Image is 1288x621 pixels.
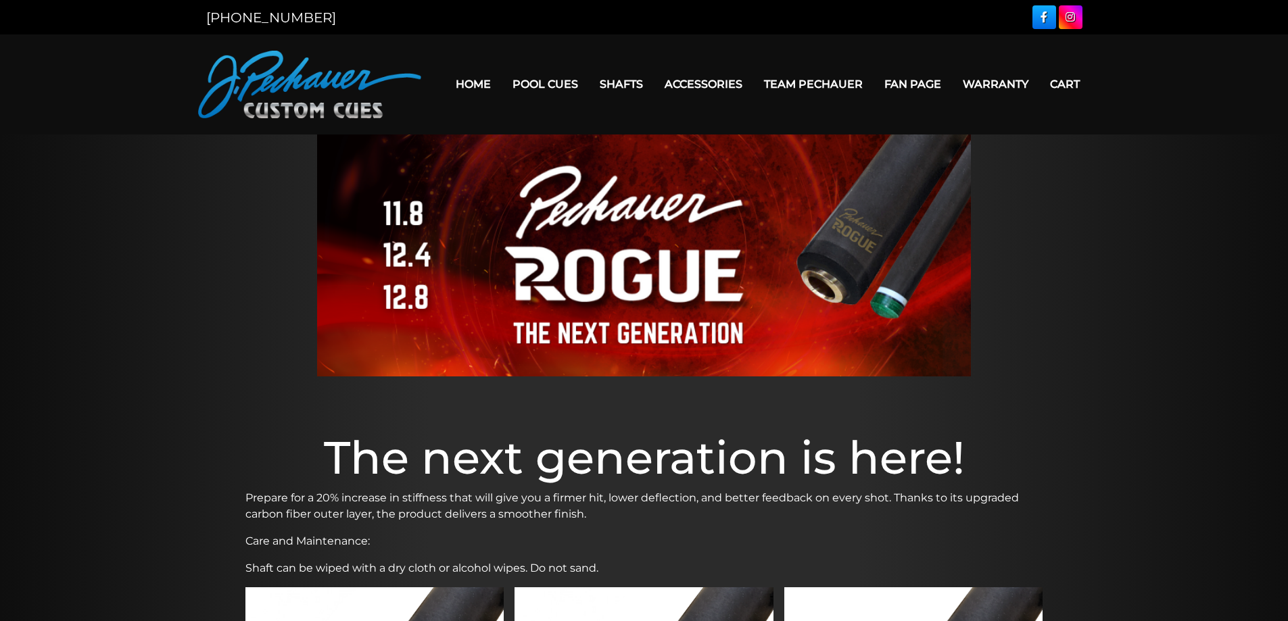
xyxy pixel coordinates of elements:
[245,533,1043,549] p: Care and Maintenance:
[198,51,421,118] img: Pechauer Custom Cues
[753,67,874,101] a: Team Pechauer
[1039,67,1091,101] a: Cart
[245,430,1043,485] h1: The next generation is here!
[874,67,952,101] a: Fan Page
[445,67,502,101] a: Home
[502,67,589,101] a: Pool Cues
[245,560,1043,576] p: Shaft can be wiped with a dry cloth or alcohol wipes. Do not sand.
[952,67,1039,101] a: Warranty
[245,490,1043,522] p: Prepare for a 20% increase in stiffness that will give you a firmer hit, lower deflection, and be...
[654,67,753,101] a: Accessories
[589,67,654,101] a: Shafts
[206,9,336,26] a: [PHONE_NUMBER]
